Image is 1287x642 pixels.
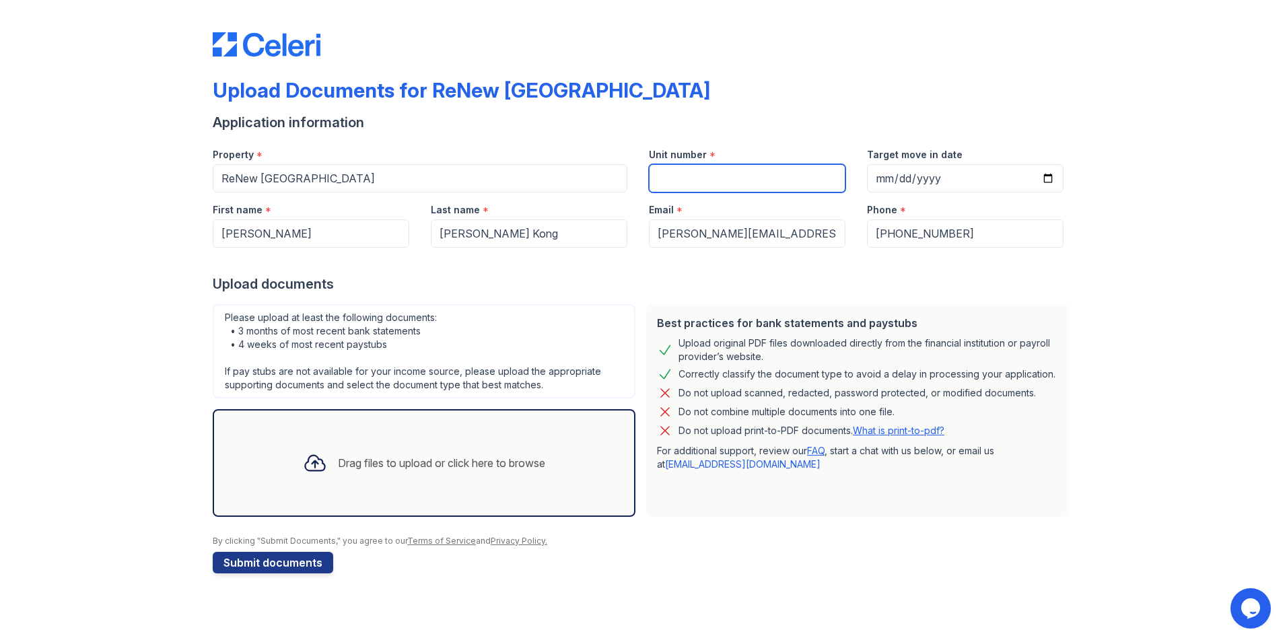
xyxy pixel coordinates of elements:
[807,445,825,456] a: FAQ
[431,203,480,217] label: Last name
[679,424,944,437] p: Do not upload print-to-PDF documents.
[213,32,320,57] img: CE_Logo_Blue-a8612792a0a2168367f1c8372b55b34899dd931a85d93a1a3d3e32e68fde9ad4.png
[867,203,897,217] label: Phone
[649,148,707,162] label: Unit number
[407,536,476,546] a: Terms of Service
[657,444,1058,471] p: For additional support, review our , start a chat with us below, or email us at
[338,455,545,471] div: Drag files to upload or click here to browse
[213,78,710,102] div: Upload Documents for ReNew [GEOGRAPHIC_DATA]
[679,336,1058,363] div: Upload original PDF files downloaded directly from the financial institution or payroll provider’...
[679,385,1036,401] div: Do not upload scanned, redacted, password protected, or modified documents.
[213,148,254,162] label: Property
[491,536,547,546] a: Privacy Policy.
[665,458,821,470] a: [EMAIL_ADDRESS][DOMAIN_NAME]
[853,425,944,436] a: What is print-to-pdf?
[1230,588,1274,629] iframe: chat widget
[213,536,1074,546] div: By clicking "Submit Documents," you agree to our and
[213,304,635,398] div: Please upload at least the following documents: • 3 months of most recent bank statements • 4 wee...
[867,148,963,162] label: Target move in date
[213,275,1074,293] div: Upload documents
[679,404,895,420] div: Do not combine multiple documents into one file.
[679,366,1055,382] div: Correctly classify the document type to avoid a delay in processing your application.
[213,203,263,217] label: First name
[657,315,1058,331] div: Best practices for bank statements and paystubs
[213,113,1074,132] div: Application information
[649,203,674,217] label: Email
[213,552,333,573] button: Submit documents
